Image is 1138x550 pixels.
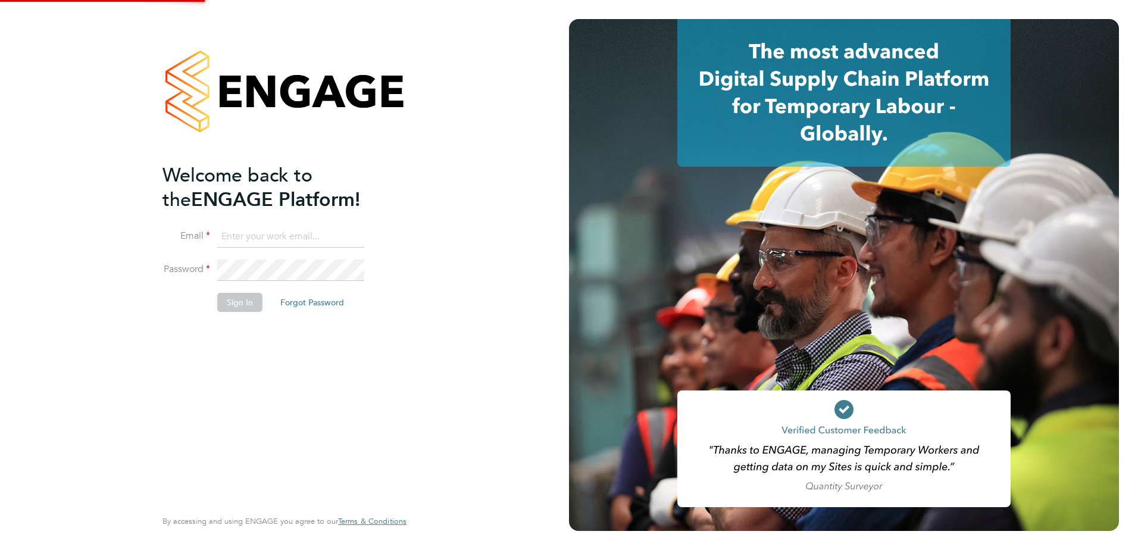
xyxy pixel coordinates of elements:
button: Sign In [217,293,262,312]
span: Welcome back to the [162,164,312,211]
button: Forgot Password [271,293,354,312]
a: Terms & Conditions [338,517,407,526]
label: Email [162,230,210,242]
span: By accessing and using ENGAGE you agree to our [162,516,407,526]
span: Terms & Conditions [338,516,407,526]
input: Enter your work email... [217,226,364,248]
h2: ENGAGE Platform! [162,163,395,212]
label: Password [162,263,210,276]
